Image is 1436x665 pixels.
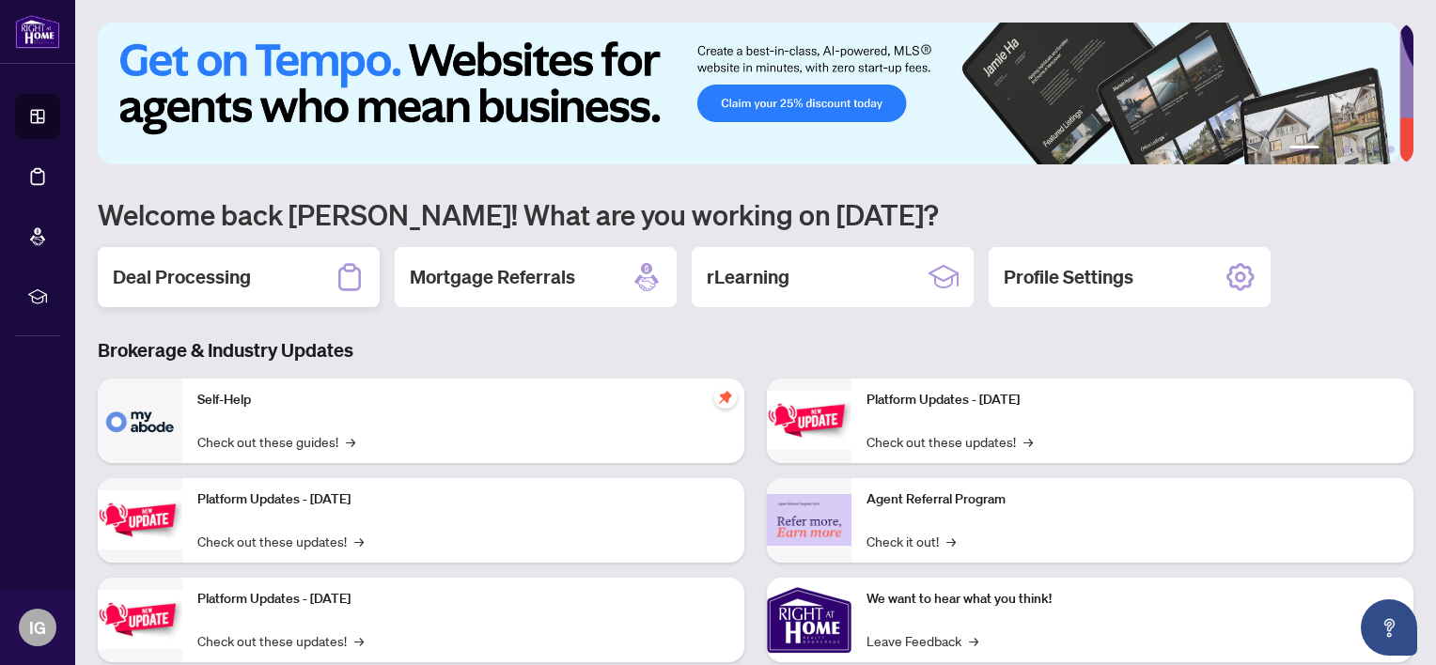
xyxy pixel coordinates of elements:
h2: rLearning [707,264,789,290]
span: pushpin [714,386,737,409]
h2: Mortgage Referrals [410,264,575,290]
img: Slide 0 [98,23,1399,164]
span: → [946,531,956,551]
span: → [969,630,978,651]
p: Platform Updates - [DATE] [197,589,729,610]
h1: Welcome back [PERSON_NAME]! What are you working on [DATE]? [98,196,1413,232]
img: Self-Help [98,379,182,463]
p: Self-Help [197,390,729,410]
p: Platform Updates - [DATE] [866,390,1398,410]
img: Agent Referral Program [767,494,851,546]
a: Check out these updates!→ [197,531,364,551]
button: 2 [1327,146,1335,153]
span: → [1023,431,1033,452]
p: We want to hear what you think! [866,589,1398,610]
a: Check out these guides!→ [197,431,355,452]
a: Check out these updates!→ [197,630,364,651]
a: Leave Feedback→ [866,630,978,651]
button: Open asap [1361,599,1417,656]
img: We want to hear what you think! [767,578,851,662]
button: 1 [1289,146,1319,153]
a: Check out these updates!→ [866,431,1033,452]
span: → [354,630,364,651]
p: Agent Referral Program [866,489,1398,510]
img: Platform Updates - July 21, 2025 [98,590,182,649]
h2: Profile Settings [1004,264,1133,290]
img: logo [15,14,60,49]
img: Platform Updates - September 16, 2025 [98,490,182,549]
a: Check it out!→ [866,531,956,551]
h3: Brokerage & Industry Updates [98,337,1413,363]
h2: Deal Processing [113,264,251,290]
button: 4 [1357,146,1365,153]
span: IG [29,614,46,641]
p: Platform Updates - [DATE] [197,489,729,510]
span: → [346,431,355,452]
button: 6 [1387,146,1395,153]
span: → [354,531,364,551]
button: 3 [1342,146,1350,153]
button: 5 [1372,146,1380,153]
img: Platform Updates - June 23, 2025 [767,391,851,450]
